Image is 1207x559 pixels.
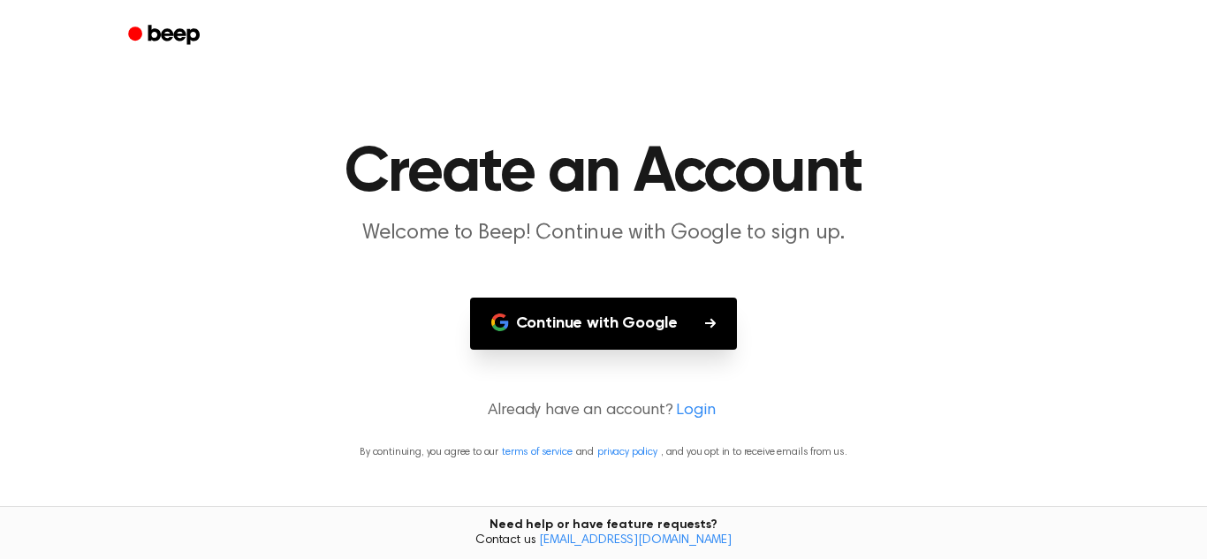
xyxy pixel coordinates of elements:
p: Already have an account? [21,399,1186,423]
a: [EMAIL_ADDRESS][DOMAIN_NAME] [539,534,732,547]
button: Continue with Google [470,298,738,350]
a: Beep [116,19,216,53]
a: Login [676,399,715,423]
p: Welcome to Beep! Continue with Google to sign up. [264,219,943,248]
a: privacy policy [597,447,657,457]
span: Contact us [11,533,1196,549]
a: terms of service [502,447,572,457]
h1: Create an Account [151,141,1056,205]
p: By continuing, you agree to our and , and you opt in to receive emails from us. [21,444,1186,460]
